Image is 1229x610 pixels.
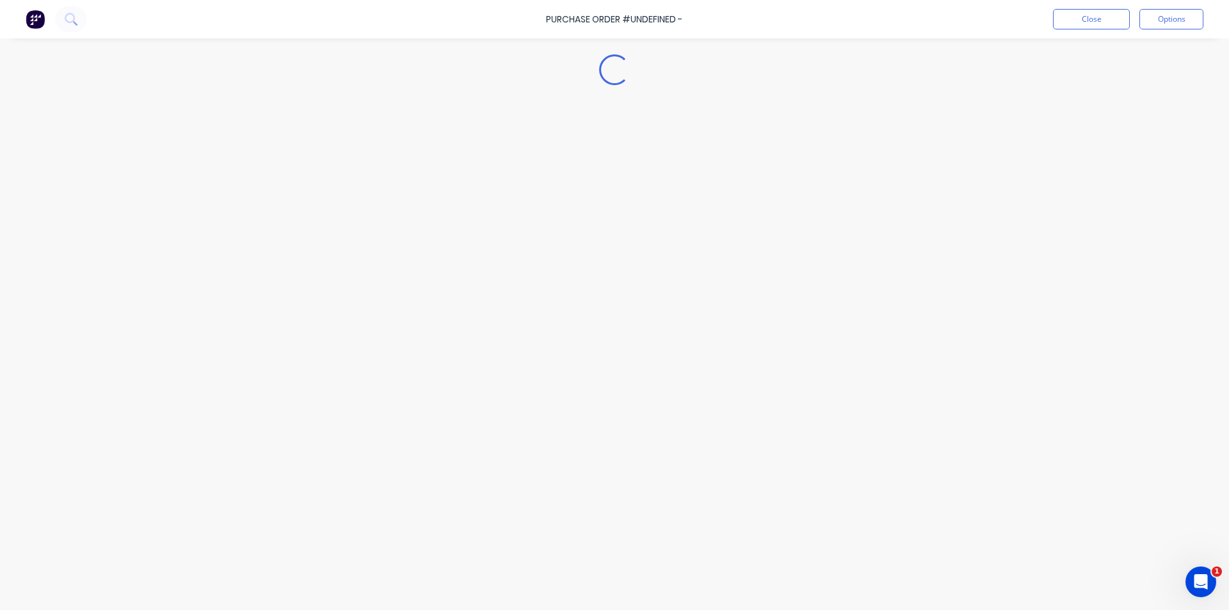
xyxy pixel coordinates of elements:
span: 1 [1212,566,1222,577]
button: Options [1139,9,1203,29]
button: Close [1053,9,1130,29]
div: Purchase Order #undefined - [546,13,682,26]
iframe: Intercom live chat [1185,566,1216,597]
img: Factory [26,10,45,29]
